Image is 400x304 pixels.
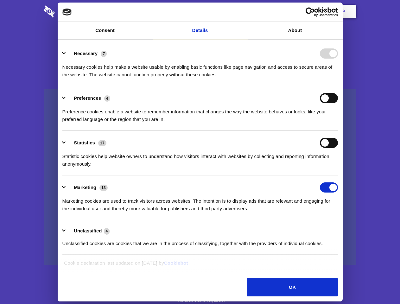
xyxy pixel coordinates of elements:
button: Necessary (7) [62,48,111,59]
a: Pricing [186,2,213,21]
span: 7 [101,51,107,57]
button: Unclassified (4) [62,227,114,235]
label: Necessary [74,51,98,56]
a: Usercentrics Cookiebot - opens in a new window [283,7,338,17]
label: Statistics [74,140,95,145]
h4: Auto-redaction of sensitive data, encrypted data sharing and self-destructing private chats. Shar... [44,58,356,79]
span: 17 [98,140,106,146]
span: 4 [104,95,110,102]
h1: Eliminate Slack Data Loss. [44,28,356,51]
label: Marketing [74,185,96,190]
a: About [248,22,343,39]
div: Preference cookies enable a website to remember information that changes the way the website beha... [62,103,338,123]
a: Wistia video thumbnail [44,89,356,265]
a: Details [153,22,248,39]
img: logo-wordmark-white-trans-d4663122ce5f474addd5e946df7df03e33cb6a1c49d2221995e7729f52c070b2.svg [44,5,98,17]
iframe: Drift Widget Chat Controller [368,272,392,296]
div: Necessary cookies help make a website usable by enabling basic functions like page navigation and... [62,59,338,79]
button: Statistics (17) [62,138,111,148]
button: Preferences (4) [62,93,114,103]
div: Cookie declaration last updated on [DATE] by [59,259,341,272]
div: Statistic cookies help website owners to understand how visitors interact with websites by collec... [62,148,338,168]
button: OK [247,278,338,296]
div: Unclassified cookies are cookies that we are in the process of classifying, together with the pro... [62,235,338,247]
a: Login [287,2,315,21]
img: logo [62,9,72,16]
a: Contact [257,2,286,21]
button: Marketing (13) [62,182,112,193]
label: Preferences [74,95,101,101]
span: 13 [99,185,108,191]
div: Marketing cookies are used to track visitors across websites. The intention is to display ads tha... [62,193,338,212]
a: Consent [58,22,153,39]
a: Cookiebot [164,260,188,266]
span: 4 [104,228,110,234]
